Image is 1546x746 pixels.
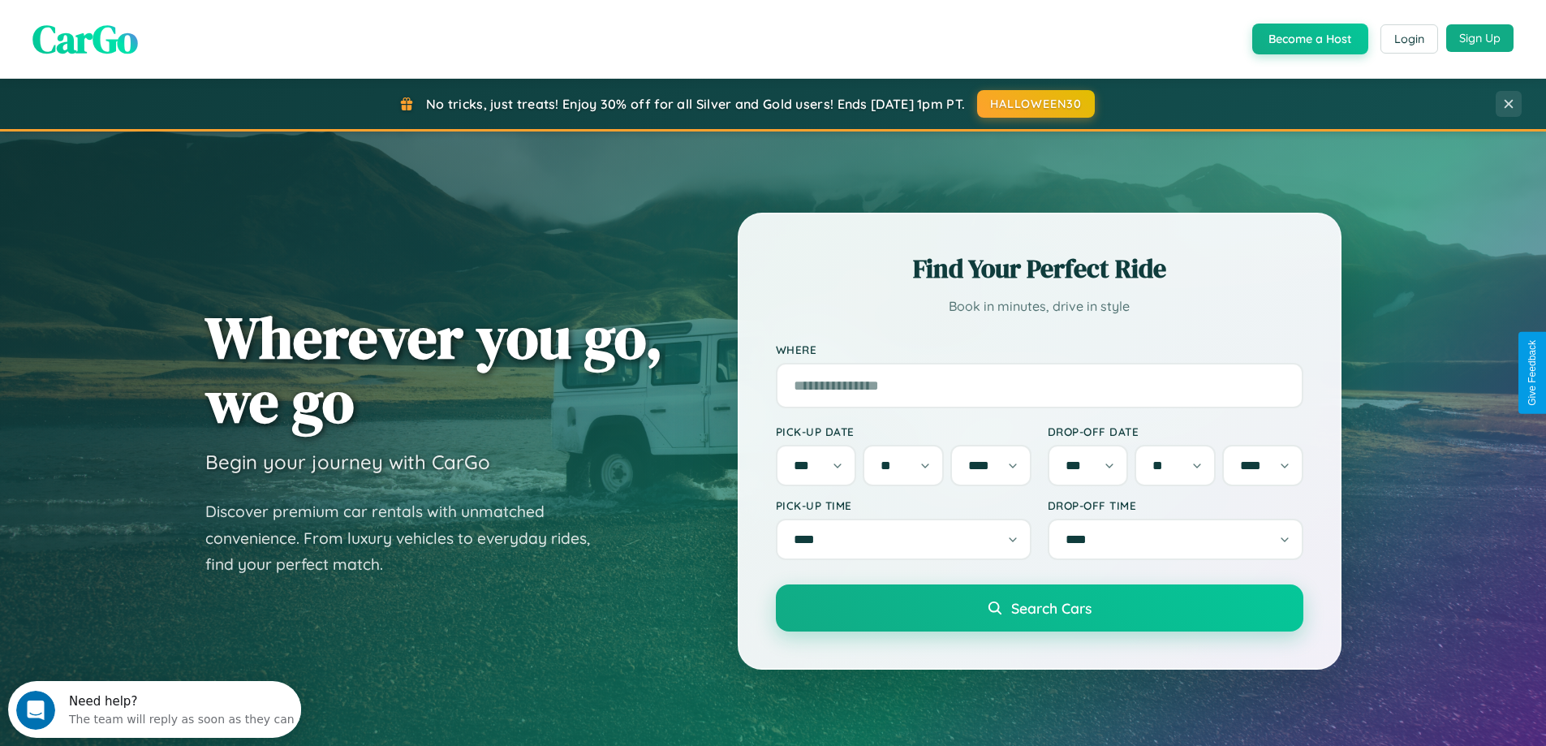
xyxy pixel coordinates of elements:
[776,584,1303,632] button: Search Cars
[61,14,286,27] div: Need help?
[61,27,286,44] div: The team will reply as soon as they can
[1446,24,1514,52] button: Sign Up
[1048,425,1303,438] label: Drop-off Date
[776,343,1303,356] label: Where
[776,251,1303,287] h2: Find Your Perfect Ride
[6,6,302,51] div: Open Intercom Messenger
[1380,24,1438,54] button: Login
[1048,498,1303,512] label: Drop-off Time
[16,691,55,730] iframe: Intercom live chat
[205,498,611,578] p: Discover premium car rentals with unmatched convenience. From luxury vehicles to everyday rides, ...
[32,12,138,66] span: CarGo
[426,96,965,112] span: No tricks, just treats! Enjoy 30% off for all Silver and Gold users! Ends [DATE] 1pm PT.
[977,90,1095,118] button: HALLOWEEN30
[1527,340,1538,406] div: Give Feedback
[776,498,1031,512] label: Pick-up Time
[8,681,301,738] iframe: Intercom live chat discovery launcher
[205,305,663,433] h1: Wherever you go, we go
[1252,24,1368,54] button: Become a Host
[776,295,1303,318] p: Book in minutes, drive in style
[205,450,490,474] h3: Begin your journey with CarGo
[1011,599,1092,617] span: Search Cars
[776,425,1031,438] label: Pick-up Date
